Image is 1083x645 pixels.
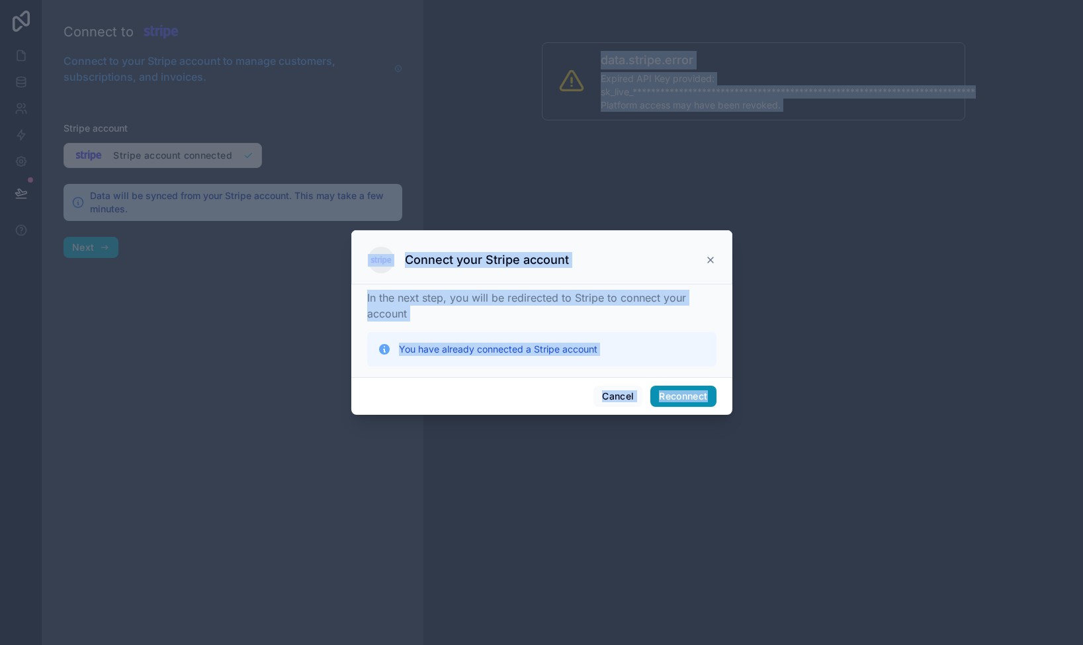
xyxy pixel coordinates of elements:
[399,343,706,356] p: You have already connected a Stripe account
[405,252,569,268] h3: Connect your Stripe account
[368,254,394,267] img: Stripe
[367,290,716,322] p: In the next step, you will be redirected to Stripe to connect your account
[650,386,716,407] button: Reconnect
[593,386,642,407] button: Cancel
